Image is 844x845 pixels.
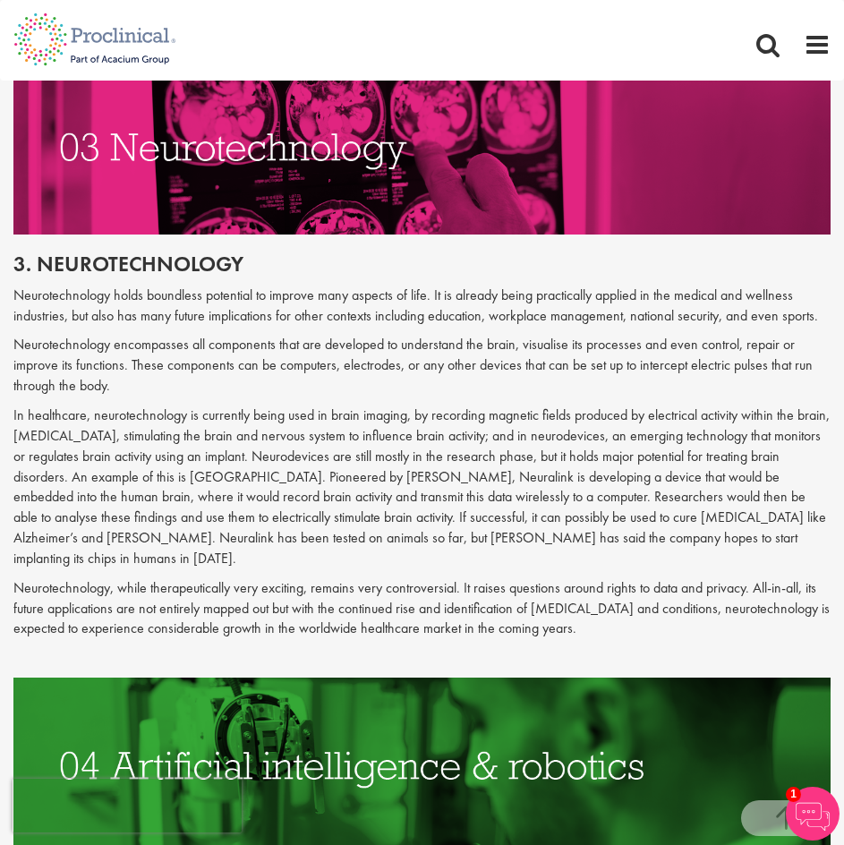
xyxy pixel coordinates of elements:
p: Neurotechnology holds boundless potential to improve many aspects of life. It is already being pr... [13,286,831,327]
h2: 3. Neurotechnology [13,252,831,276]
p: Neurotechnology encompasses all components that are developed to understand the brain, visualise ... [13,335,831,397]
iframe: reCAPTCHA [13,779,242,832]
span: 1 [786,787,801,802]
img: Chatbot [786,787,840,841]
p: Neurotechnology, while therapeutically very exciting, remains very controversial. It raises quest... [13,578,831,640]
p: In healthcare, neurotechnology is currently being used in brain imaging, by recording magnetic fi... [13,405,831,569]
